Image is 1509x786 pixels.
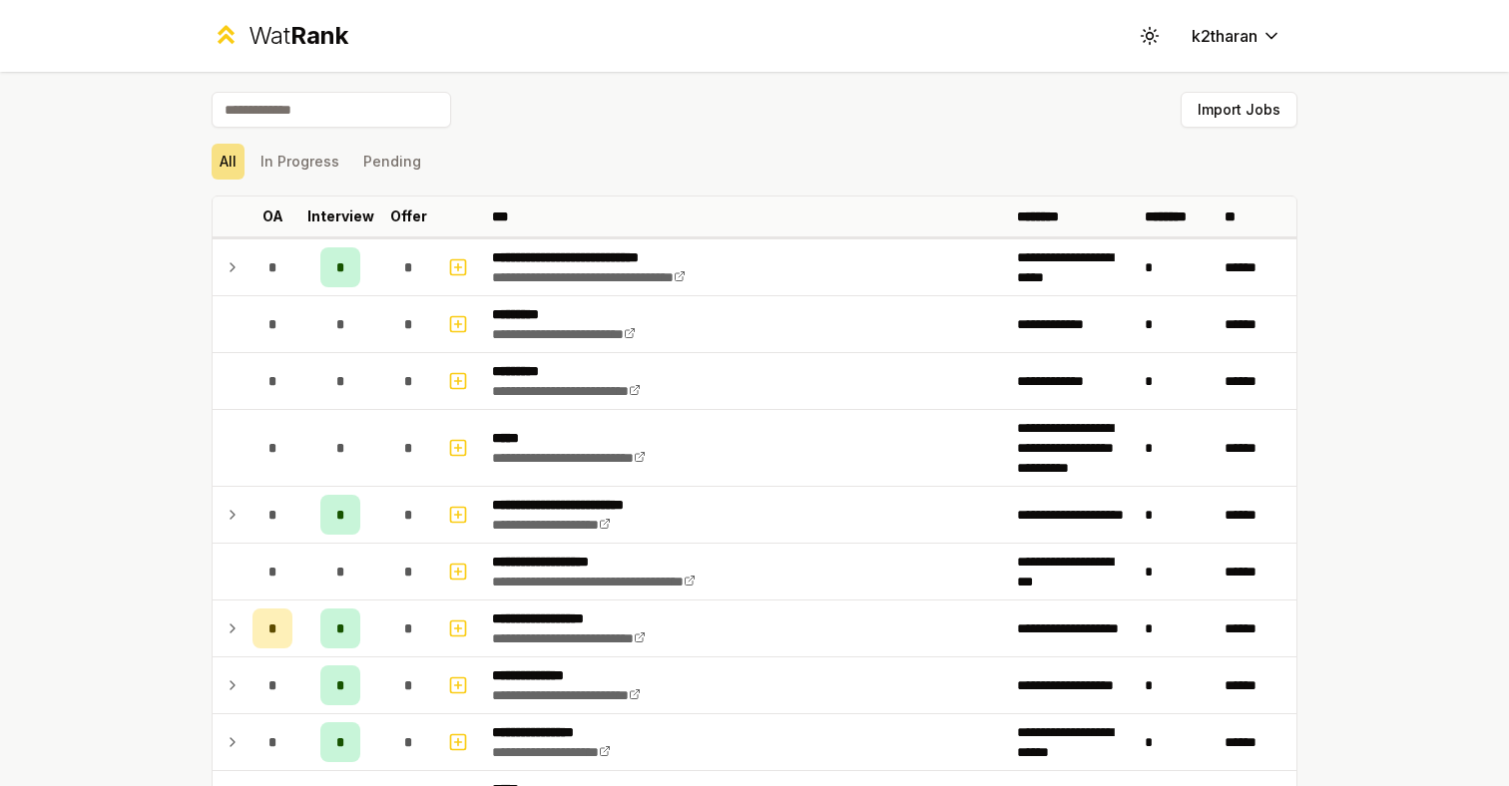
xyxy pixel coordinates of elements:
[390,206,427,226] p: Offer
[307,206,374,226] p: Interview
[252,144,347,180] button: In Progress
[212,20,348,52] a: WatRank
[212,144,245,180] button: All
[262,206,283,226] p: OA
[1192,24,1257,48] span: k2tharan
[1176,18,1297,54] button: k2tharan
[1181,92,1297,128] button: Import Jobs
[355,144,429,180] button: Pending
[290,21,348,50] span: Rank
[249,20,348,52] div: Wat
